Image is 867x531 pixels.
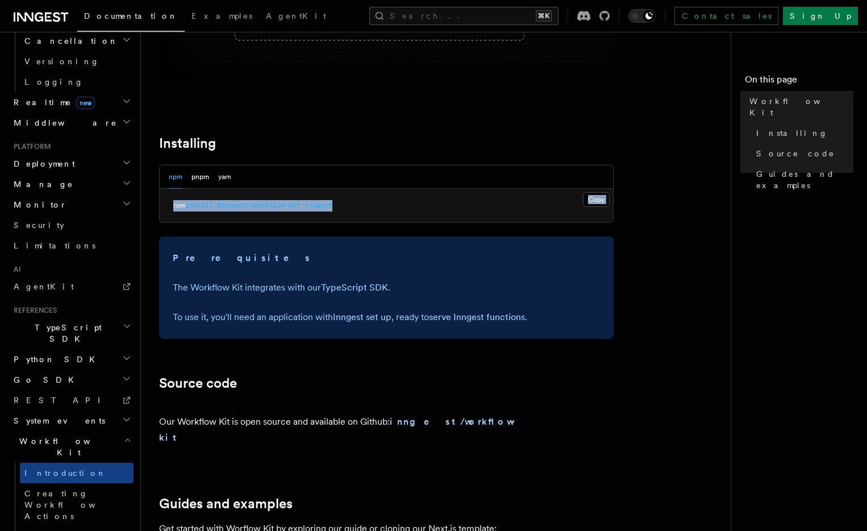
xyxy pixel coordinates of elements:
button: yarn [218,165,231,189]
span: Source code [756,148,835,159]
span: Security [14,221,64,230]
button: Cancellation [20,31,134,51]
a: Introduction [20,463,134,483]
span: inngest [305,201,332,209]
a: Guides and examples [159,496,293,512]
h4: On this page [745,73,853,91]
button: Middleware [9,113,134,133]
span: Versioning [24,57,99,66]
a: Creating Workflow Actions [20,483,134,526]
span: Workflow Kit [749,96,853,118]
p: Our Workflow Kit is open source and available on Github: [159,414,524,446]
span: System events [9,415,105,426]
span: install [185,201,213,209]
a: Workflow Kit [745,91,853,123]
span: Deployment [9,158,75,169]
button: System events [9,410,134,431]
a: Source code [159,375,237,391]
a: Security [9,215,134,235]
a: Contact sales [674,7,778,25]
button: Manage [9,174,134,194]
span: TypeScript SDK [9,322,123,345]
button: Search...⌘K [369,7,558,25]
button: pnpm [191,165,209,189]
span: Middleware [9,117,117,128]
a: Sign Up [783,7,858,25]
a: Installing [159,135,216,151]
button: Go SDK [9,370,134,390]
span: Logging [24,77,84,86]
button: Copy [583,192,610,207]
span: Introduction [24,468,106,478]
a: Guides and examples [752,164,853,196]
iframe: GitHub [528,424,614,435]
span: @inngest/workflow-kit [217,201,301,209]
p: To use it, you'll need an application with , ready to . [173,309,600,325]
button: Realtimenew [9,92,134,113]
span: Installing [756,127,828,139]
a: Documentation [77,3,185,32]
span: Workflow Kit [9,435,124,458]
span: npm [173,201,185,209]
button: Toggle dark mode [628,9,656,23]
a: Installing [752,123,853,143]
a: Limitations [9,235,134,256]
span: Examples [191,11,252,20]
button: TypeScript SDK [9,317,134,349]
span: Manage [9,179,73,190]
span: new [76,97,95,109]
a: serve Inngest functions [429,312,525,322]
a: Inngest set up [333,312,391,322]
button: Workflow Kit [9,431,134,463]
a: AgentKit [259,3,333,31]
span: Platform [9,142,51,151]
p: The Workflow Kit integrates with our . [173,280,600,296]
a: Source code [752,143,853,164]
a: TypeScript SDK [321,282,388,293]
span: AI [9,265,21,274]
span: Limitations [14,241,95,250]
span: Creating Workflow Actions [24,489,123,521]
span: References [9,306,57,315]
span: AgentKit [14,282,74,291]
a: Logging [20,72,134,92]
span: Realtime [9,97,95,108]
span: REST API [14,396,110,405]
a: Examples [185,3,259,31]
button: Python SDK [9,349,134,370]
a: REST API [9,390,134,410]
button: Deployment [9,154,134,174]
strong: Prerequisites [173,252,311,263]
span: Go SDK [9,374,81,385]
button: Monitor [9,194,134,215]
span: Monitor [9,199,67,210]
span: Documentation [84,11,178,20]
button: npm [169,165,182,189]
span: Guides and examples [756,168,853,191]
span: AgentKit [266,11,326,20]
a: AgentKit [9,276,134,297]
span: Cancellation [20,35,118,47]
span: Python SDK [9,354,102,365]
kbd: ⌘K [536,10,552,22]
a: Versioning [20,51,134,72]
